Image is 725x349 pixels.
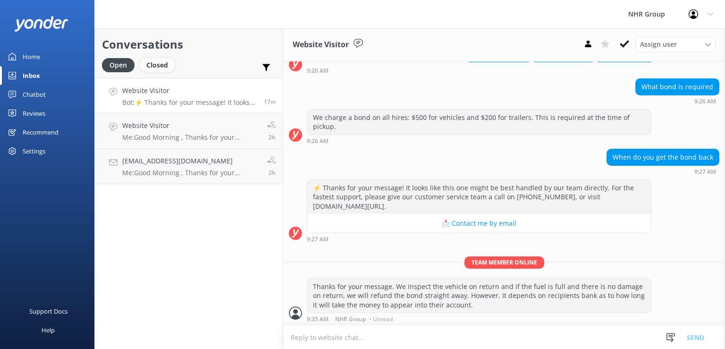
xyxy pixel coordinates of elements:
[95,149,283,184] a: [EMAIL_ADDRESS][DOMAIN_NAME]Me:Good Morning , Thanks for your message. would you mind providing y...
[23,123,59,142] div: Recommend
[269,169,276,177] span: Sep 04 2025 07:22am (UTC +12:00) Pacific/Auckland
[95,113,283,149] a: Website VisitorMe:Good Morning , Thanks for your message. May i ask where do you want to collect ...
[694,169,716,175] strong: 9:27 AM
[307,180,651,214] div: ⚡ Thanks for your message! It looks like this one might be best handled by our team directly. For...
[23,85,46,104] div: Chatbot
[464,256,544,268] span: Team member online
[694,99,716,104] strong: 9:26 AM
[307,214,651,233] button: 📩 Contact me by email
[307,138,329,144] strong: 9:26 AM
[23,47,40,66] div: Home
[307,279,651,313] div: Thanks for your message. We inspect the vehicle on return and if the fuel is full and there is no...
[23,104,45,123] div: Reviews
[635,37,716,52] div: Assign User
[307,68,329,74] strong: 9:26 AM
[307,137,651,144] div: Sep 04 2025 09:26am (UTC +12:00) Pacific/Auckland
[293,39,349,51] h3: Website Visitor
[139,60,180,70] a: Closed
[307,237,329,242] strong: 9:27 AM
[636,79,719,95] div: What bond is required
[307,315,651,322] div: Sep 04 2025 09:35am (UTC +12:00) Pacific/Auckland
[369,316,393,322] span: • Unread
[29,302,67,321] div: Support Docs
[122,98,257,107] p: Bot: ⚡ Thanks for your message! It looks like this one might be best handled by our team directly...
[23,142,45,161] div: Settings
[102,58,135,72] div: Open
[307,236,651,242] div: Sep 04 2025 09:27am (UTC +12:00) Pacific/Auckland
[122,156,260,166] h4: [EMAIL_ADDRESS][DOMAIN_NAME]
[640,39,677,50] span: Assign user
[307,316,329,322] strong: 9:35 AM
[14,16,68,32] img: yonder-white-logo.png
[122,85,257,96] h4: Website Visitor
[95,78,283,113] a: Website VisitorBot:⚡ Thanks for your message! It looks like this one might be best handled by our...
[122,169,260,177] p: Me: Good Morning , Thanks for your message. would you mind providing you contact number we will g...
[102,35,276,53] h2: Conversations
[307,67,651,74] div: Sep 04 2025 09:26am (UTC +12:00) Pacific/Auckland
[335,316,366,322] span: NHR Group
[122,120,260,131] h4: Website Visitor
[307,110,651,135] div: We charge a bond on all hires: $500 for vehicles and $200 for trailers. This is required at the t...
[122,133,260,142] p: Me: Good Morning , Thanks for your message. May i ask where do you want to collect the van from ?...
[42,321,55,340] div: Help
[635,98,719,104] div: Sep 04 2025 09:26am (UTC +12:00) Pacific/Auckland
[607,149,719,165] div: When do you get the bond back
[607,168,719,175] div: Sep 04 2025 09:27am (UTC +12:00) Pacific/Auckland
[139,58,175,72] div: Closed
[23,66,40,85] div: Inbox
[264,98,276,106] span: Sep 04 2025 09:27am (UTC +12:00) Pacific/Auckland
[102,60,139,70] a: Open
[269,133,276,141] span: Sep 04 2025 07:23am (UTC +12:00) Pacific/Auckland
